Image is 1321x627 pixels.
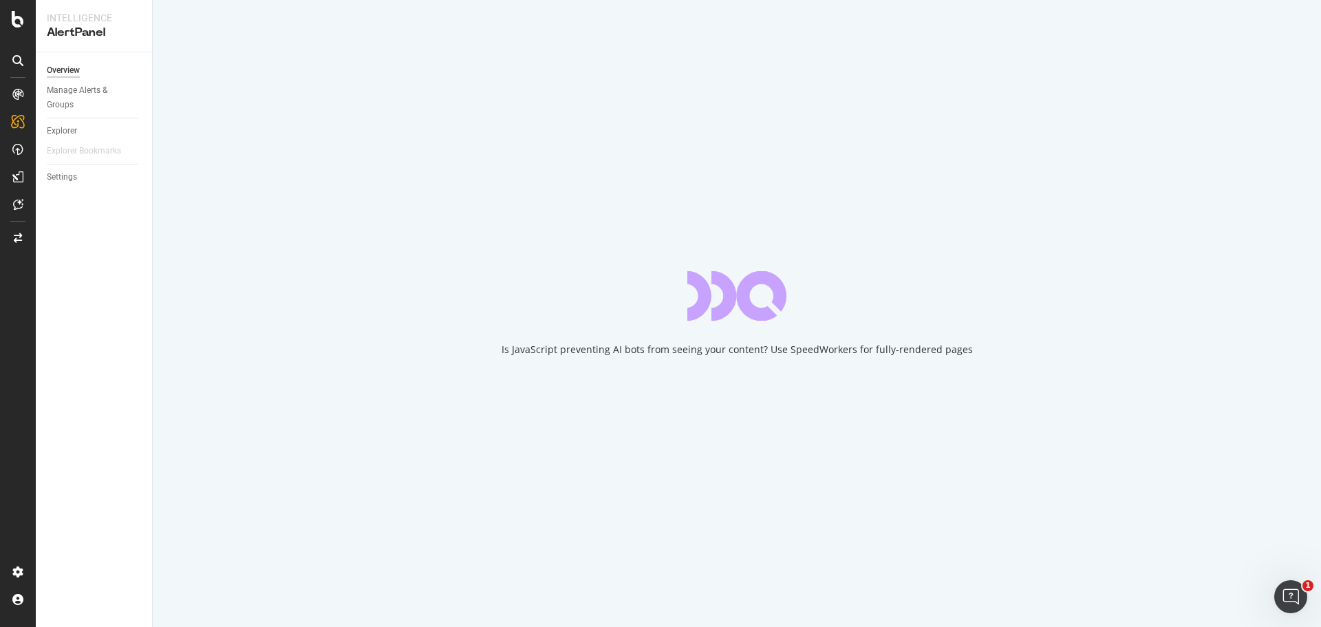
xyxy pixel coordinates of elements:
[47,170,142,184] a: Settings
[1274,580,1307,613] iframe: Intercom live chat
[47,83,142,112] a: Manage Alerts & Groups
[47,170,77,184] div: Settings
[47,25,141,41] div: AlertPanel
[47,144,135,158] a: Explorer Bookmarks
[687,271,786,321] div: animation
[47,63,142,78] a: Overview
[47,63,80,78] div: Overview
[47,144,121,158] div: Explorer Bookmarks
[1302,580,1313,591] span: 1
[502,343,973,357] div: Is JavaScript preventing AI bots from seeing your content? Use SpeedWorkers for fully-rendered pages
[47,124,142,138] a: Explorer
[47,11,141,25] div: Intelligence
[47,124,77,138] div: Explorer
[47,83,129,112] div: Manage Alerts & Groups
